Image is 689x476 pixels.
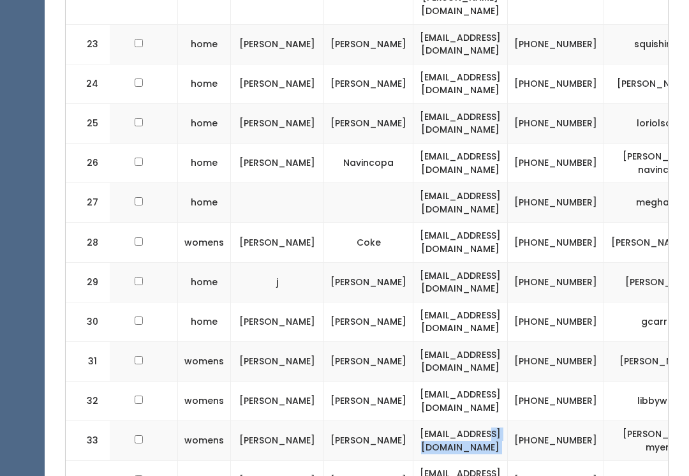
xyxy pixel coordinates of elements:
[324,421,413,461] td: [PERSON_NAME]
[66,223,110,262] td: 28
[324,24,413,64] td: [PERSON_NAME]
[231,381,324,420] td: [PERSON_NAME]
[231,64,324,103] td: [PERSON_NAME]
[66,381,110,420] td: 32
[66,183,110,223] td: 27
[324,341,413,381] td: [PERSON_NAME]
[324,64,413,103] td: [PERSON_NAME]
[508,64,604,103] td: [PHONE_NUMBER]
[178,381,231,420] td: womens
[178,64,231,103] td: home
[413,341,508,381] td: [EMAIL_ADDRESS][DOMAIN_NAME]
[66,144,110,183] td: 26
[231,144,324,183] td: [PERSON_NAME]
[413,302,508,341] td: [EMAIL_ADDRESS][DOMAIN_NAME]
[508,24,604,64] td: [PHONE_NUMBER]
[178,24,231,64] td: home
[231,421,324,461] td: [PERSON_NAME]
[178,223,231,262] td: womens
[178,144,231,183] td: home
[324,262,413,302] td: [PERSON_NAME]
[508,341,604,381] td: [PHONE_NUMBER]
[508,223,604,262] td: [PHONE_NUMBER]
[413,223,508,262] td: [EMAIL_ADDRESS][DOMAIN_NAME]
[413,421,508,461] td: [EMAIL_ADDRESS][DOMAIN_NAME]
[178,341,231,381] td: womens
[508,103,604,143] td: [PHONE_NUMBER]
[413,64,508,103] td: [EMAIL_ADDRESS][DOMAIN_NAME]
[66,302,110,341] td: 30
[231,302,324,341] td: [PERSON_NAME]
[324,302,413,341] td: [PERSON_NAME]
[178,103,231,143] td: home
[178,421,231,461] td: womens
[413,183,508,223] td: [EMAIL_ADDRESS][DOMAIN_NAME]
[508,381,604,420] td: [PHONE_NUMBER]
[66,24,110,64] td: 23
[413,103,508,143] td: [EMAIL_ADDRESS][DOMAIN_NAME]
[508,421,604,461] td: [PHONE_NUMBER]
[413,24,508,64] td: [EMAIL_ADDRESS][DOMAIN_NAME]
[231,223,324,262] td: [PERSON_NAME]
[231,24,324,64] td: [PERSON_NAME]
[324,144,413,183] td: Navincopa
[413,144,508,183] td: [EMAIL_ADDRESS][DOMAIN_NAME]
[231,262,324,302] td: j
[324,381,413,420] td: [PERSON_NAME]
[324,223,413,262] td: Coke
[66,103,110,143] td: 25
[508,144,604,183] td: [PHONE_NUMBER]
[324,103,413,143] td: [PERSON_NAME]
[508,262,604,302] td: [PHONE_NUMBER]
[413,262,508,302] td: [EMAIL_ADDRESS][DOMAIN_NAME]
[66,262,110,302] td: 29
[66,341,110,381] td: 31
[66,64,110,103] td: 24
[178,262,231,302] td: home
[178,183,231,223] td: home
[178,302,231,341] td: home
[231,341,324,381] td: [PERSON_NAME]
[231,103,324,143] td: [PERSON_NAME]
[66,421,110,461] td: 33
[508,302,604,341] td: [PHONE_NUMBER]
[508,183,604,223] td: [PHONE_NUMBER]
[413,381,508,420] td: [EMAIL_ADDRESS][DOMAIN_NAME]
